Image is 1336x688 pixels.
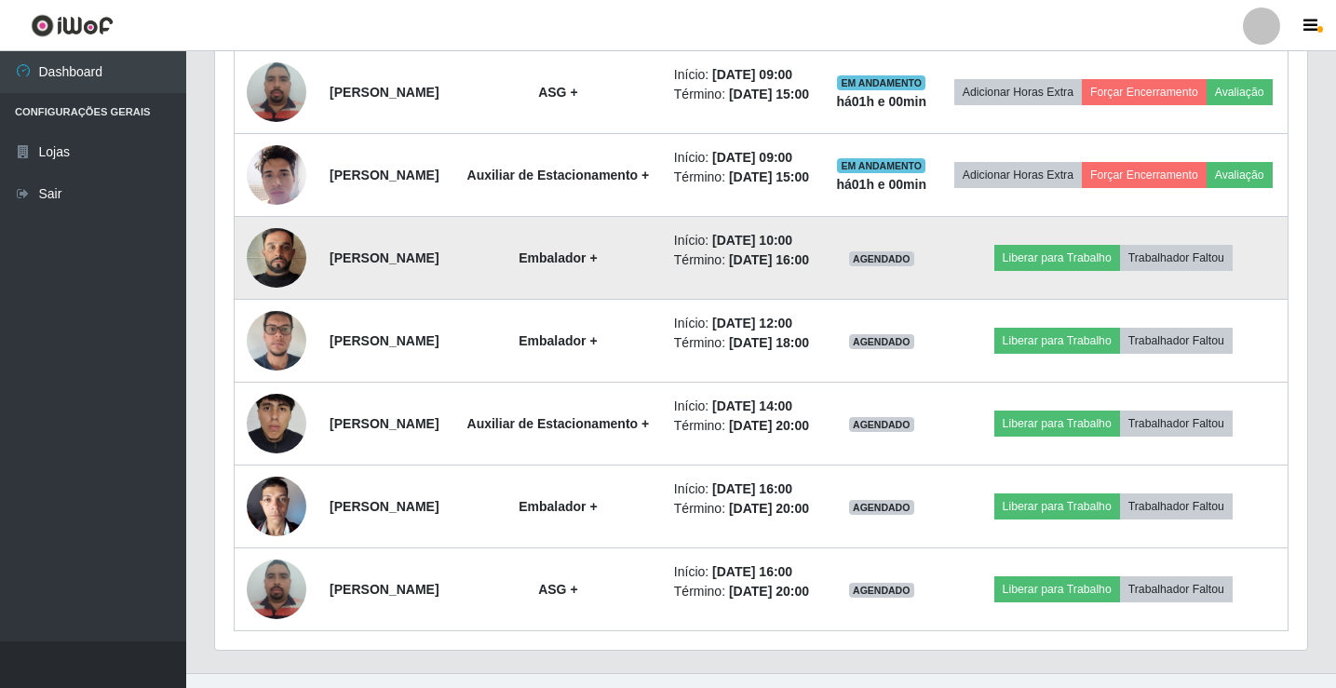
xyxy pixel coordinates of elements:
strong: há 01 h e 00 min [836,177,926,192]
li: Término: [674,416,813,436]
li: Início: [674,314,813,333]
img: 1725546046209.jpeg [247,135,306,214]
time: [DATE] 14:00 [712,398,792,413]
button: Avaliação [1207,79,1273,105]
img: 1686264689334.jpeg [247,52,306,131]
li: Término: [674,85,813,104]
li: Término: [674,250,813,270]
button: Liberar para Trabalho [994,576,1120,602]
li: Término: [674,582,813,601]
strong: [PERSON_NAME] [330,85,439,100]
img: 1732360371404.jpeg [247,205,306,311]
strong: Embalador + [519,250,597,265]
button: Trabalhador Faltou [1120,411,1233,437]
time: [DATE] 09:00 [712,67,792,82]
strong: Embalador + [519,499,597,514]
img: 1673288995692.jpeg [247,466,306,546]
strong: [PERSON_NAME] [330,333,439,348]
strong: Auxiliar de Estacionamento + [467,416,650,431]
button: Liberar para Trabalho [994,411,1120,437]
button: Liberar para Trabalho [994,245,1120,271]
time: [DATE] 20:00 [729,501,809,516]
strong: ASG + [538,85,577,100]
strong: [PERSON_NAME] [330,250,439,265]
time: [DATE] 20:00 [729,418,809,433]
span: AGENDADO [849,334,914,349]
li: Término: [674,499,813,519]
time: [DATE] 16:00 [712,564,792,579]
button: Trabalhador Faltou [1120,576,1233,602]
li: Início: [674,562,813,582]
img: 1686264689334.jpeg [247,549,306,628]
span: EM ANDAMENTO [837,75,925,90]
time: [DATE] 20:00 [729,584,809,599]
strong: há 01 h e 00 min [836,94,926,109]
button: Adicionar Horas Extra [954,79,1082,105]
li: Término: [674,168,813,187]
time: [DATE] 10:00 [712,233,792,248]
button: Liberar para Trabalho [994,493,1120,519]
strong: [PERSON_NAME] [330,168,439,182]
button: Forçar Encerramento [1082,162,1207,188]
strong: ASG + [538,582,577,597]
button: Trabalhador Faltou [1120,245,1233,271]
img: CoreUI Logo [31,14,114,37]
button: Liberar para Trabalho [994,328,1120,354]
li: Início: [674,479,813,499]
button: Trabalhador Faltou [1120,328,1233,354]
button: Avaliação [1207,162,1273,188]
img: 1740418670523.jpeg [247,301,306,380]
strong: Auxiliar de Estacionamento + [467,168,650,182]
strong: [PERSON_NAME] [330,582,439,597]
time: [DATE] 09:00 [712,150,792,165]
li: Início: [674,231,813,250]
span: AGENDADO [849,417,914,432]
strong: Embalador + [519,333,597,348]
li: Término: [674,333,813,353]
time: [DATE] 12:00 [712,316,792,331]
time: [DATE] 16:00 [712,481,792,496]
time: [DATE] 15:00 [729,169,809,184]
button: Forçar Encerramento [1082,79,1207,105]
time: [DATE] 15:00 [729,87,809,101]
img: 1733491183363.jpeg [247,357,306,490]
span: AGENDADO [849,251,914,266]
button: Trabalhador Faltou [1120,493,1233,519]
span: AGENDADO [849,500,914,515]
li: Início: [674,148,813,168]
strong: [PERSON_NAME] [330,416,439,431]
li: Início: [674,65,813,85]
strong: [PERSON_NAME] [330,499,439,514]
span: AGENDADO [849,583,914,598]
time: [DATE] 16:00 [729,252,809,267]
button: Adicionar Horas Extra [954,162,1082,188]
time: [DATE] 18:00 [729,335,809,350]
span: EM ANDAMENTO [837,158,925,173]
li: Início: [674,397,813,416]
